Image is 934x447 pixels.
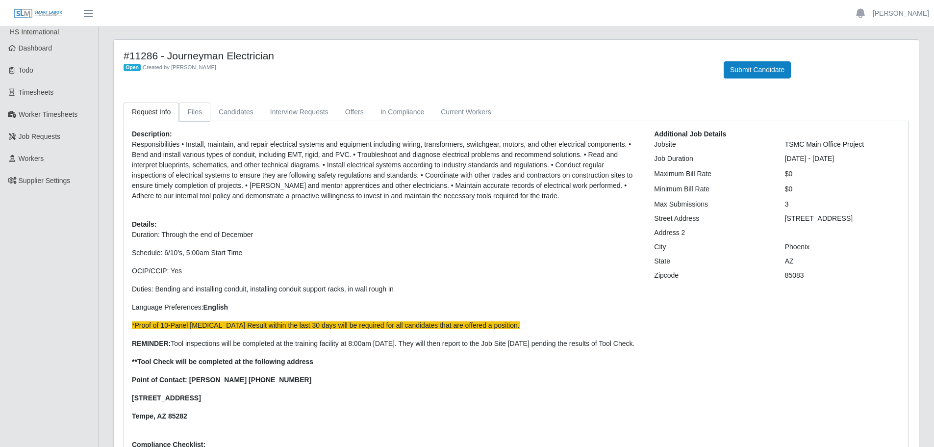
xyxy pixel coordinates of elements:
h4: #11286 - Journeyman Electrician [124,50,709,62]
strong: [STREET_ADDRESS] [132,394,201,402]
a: Request Info [124,103,179,122]
span: Dashboard [19,44,52,52]
b: Description: [132,130,172,138]
div: Max Submissions [647,199,777,210]
div: TSMC Main Office Project [778,139,908,150]
span: Workers [19,155,44,162]
div: 3 [778,199,908,210]
button: Submit Candidate [724,61,791,79]
a: Files [179,103,210,122]
div: Zipcode [647,270,777,281]
div: 85083 [778,270,908,281]
span: ending and installing conduit, installing conduit support racks, in wall rough in [160,285,394,293]
strong: English [203,303,228,311]
span: Todo [19,66,33,74]
span: Open [124,64,141,72]
span: Timesheets [19,88,54,96]
p: Schedule: 6/10's, 5:00am Start Time [132,248,639,258]
a: Candidates [210,103,262,122]
span: Worker Timesheets [19,110,77,118]
strong: REMINDER: [132,340,171,347]
a: [PERSON_NAME] [873,8,929,19]
div: [DATE] - [DATE] [778,154,908,164]
div: Maximum Bill Rate [647,169,777,179]
div: Minimum Bill Rate [647,184,777,194]
span: *Proof of 10-Panel [MEDICAL_DATA] Result within the last 30 days will be required for all candida... [132,321,520,329]
img: SLM Logo [14,8,63,19]
div: State [647,256,777,266]
p: OCIP/CCIP: Yes [132,266,639,276]
div: [STREET_ADDRESS] [778,213,908,224]
b: Details: [132,220,157,228]
span: HS International [10,28,59,36]
strong: **Tool Check will be completed at the following address [132,358,313,366]
p: Tool inspections will be completed at the training facility at 8:00am [DATE]. They will then repo... [132,339,639,349]
div: AZ [778,256,908,266]
div: Phoenix [778,242,908,252]
p: Language Preferences: [132,302,639,313]
span: Supplier Settings [19,177,71,184]
p: Responsibilities • Install, maintain, and repair electrical systems and equipment including wirin... [132,139,639,201]
div: $0 [778,184,908,194]
div: City [647,242,777,252]
p: Duties: B [132,284,639,294]
a: Offers [337,103,372,122]
strong: Point of Contact: [PERSON_NAME] [PHONE_NUMBER] [132,376,311,384]
div: Job Duration [647,154,777,164]
div: Jobsite [647,139,777,150]
a: Interview Requests [262,103,337,122]
a: Current Workers [432,103,499,122]
div: $0 [778,169,908,179]
div: Address 2 [647,228,777,238]
div: Street Address [647,213,777,224]
span: Created by [PERSON_NAME] [143,64,216,70]
span: Job Requests [19,132,61,140]
b: Additional Job Details [654,130,726,138]
strong: Tempe, AZ 85282 [132,412,187,420]
p: Duration: Through the end of December [132,230,639,240]
a: In Compliance [372,103,433,122]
